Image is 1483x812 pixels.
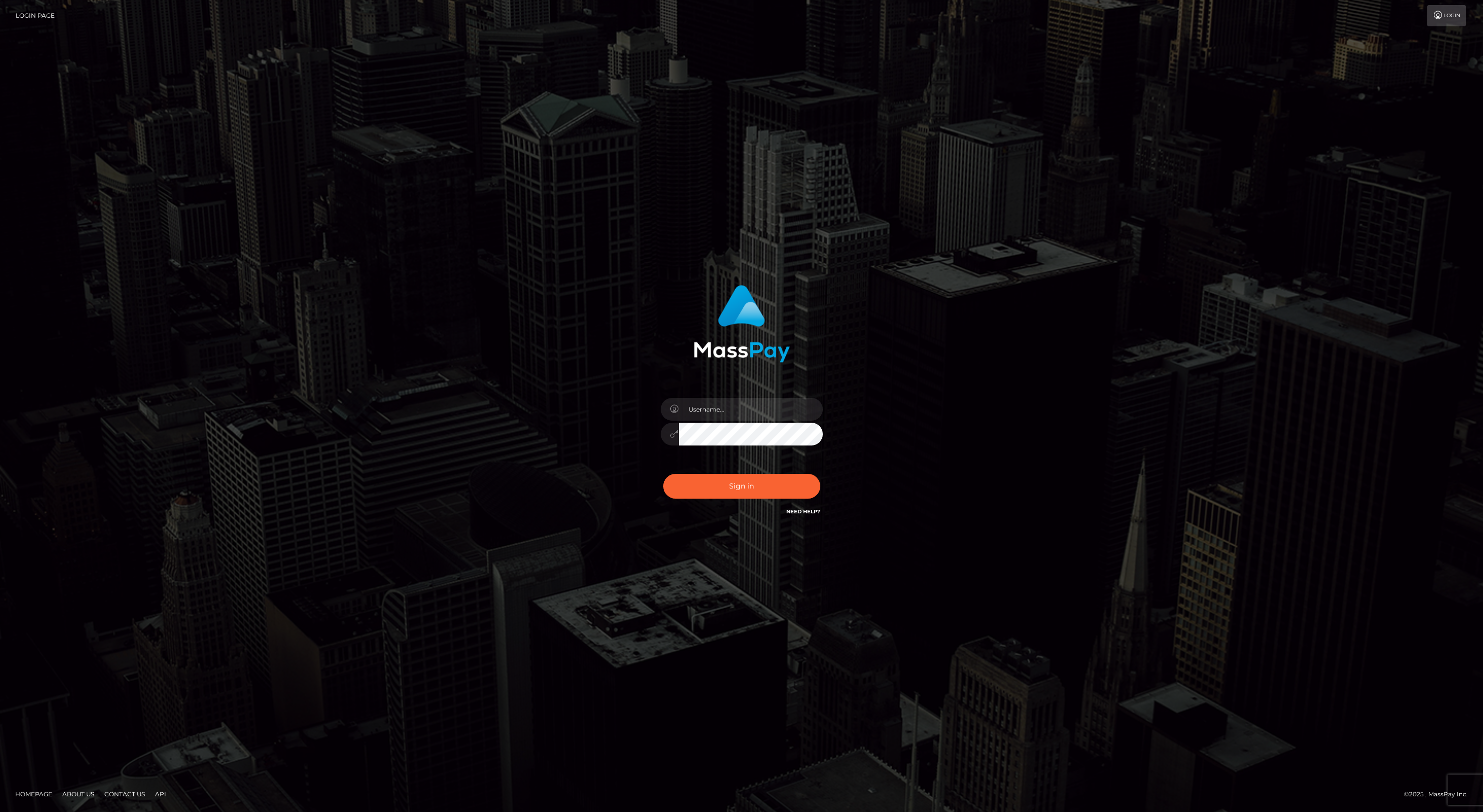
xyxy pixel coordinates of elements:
[679,398,823,421] input: Username...
[786,508,820,515] a: Need Help?
[100,786,149,802] a: Contact Us
[11,786,56,802] a: Homepage
[694,285,790,362] img: MassPay Login
[58,786,98,802] a: About Us
[1404,789,1475,800] div: © 2025 , MassPay Inc.
[1427,5,1466,26] a: Login
[151,786,170,802] a: API
[663,474,820,499] button: Sign in
[16,5,55,26] a: Login Page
